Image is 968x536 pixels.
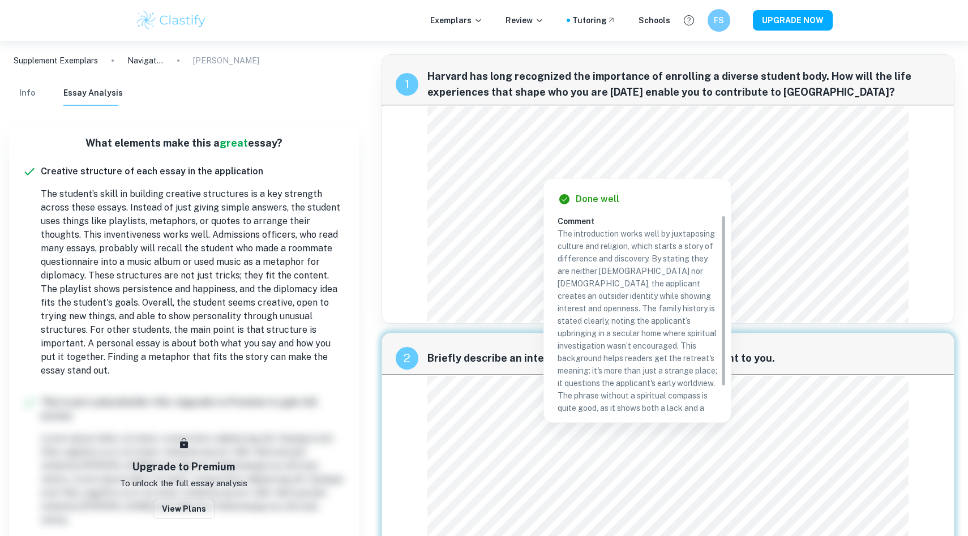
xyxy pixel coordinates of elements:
[427,68,940,100] span: Harvard has long recognized the importance of enrolling a diverse student body. How will the life...
[427,350,940,366] span: Briefly describe an intellectual experience that was important to you.
[572,14,616,27] a: Tutoring
[713,14,726,27] h6: FS
[41,165,345,178] h6: Creative structure of each essay in the application
[430,14,483,27] p: Exemplars
[396,73,418,96] div: recipe
[18,135,350,151] h6: What elements make this a essay?
[63,81,123,106] button: Essay Analysis
[708,9,730,32] button: FS
[120,477,247,490] p: To unlock the full essay analysis
[396,347,418,370] div: recipe
[41,187,345,378] p: The student’s skill in building creative structures is a key strength across these essays. Instea...
[558,228,717,439] p: The introduction works well by juxtaposing culture and religion, which starts a story of differen...
[14,54,98,67] a: Supplement Exemplars
[558,215,717,228] h6: Comment
[679,11,699,30] button: Help and Feedback
[14,81,41,106] button: Info
[132,459,235,475] h6: Upgrade to Premium
[193,54,259,67] p: [PERSON_NAME]
[576,192,619,206] h6: Done well
[127,54,164,67] p: Navigating Secular and Spiritual Landscapes: My Unique Perspective
[506,14,544,27] p: Review
[639,14,670,27] a: Schools
[153,499,215,519] button: View Plans
[135,9,207,32] img: Clastify logo
[220,137,248,149] span: great
[753,10,833,31] button: UPGRADE NOW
